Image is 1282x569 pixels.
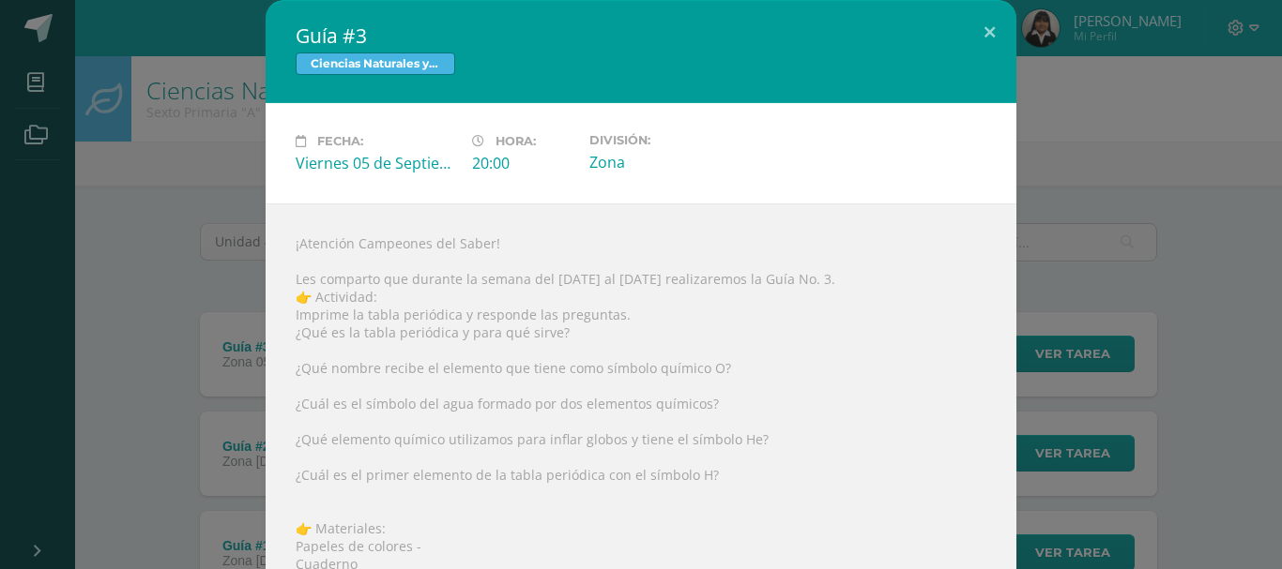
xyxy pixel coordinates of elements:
[296,153,457,173] div: Viernes 05 de Septiembre
[472,153,574,173] div: 20:00
[317,134,363,148] span: Fecha:
[589,133,751,147] label: División:
[296,22,986,49] h2: Guía #3
[589,152,751,172] div: Zona
[296,52,455,75] span: Ciencias Naturales y Tecnología
[496,134,536,148] span: Hora:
